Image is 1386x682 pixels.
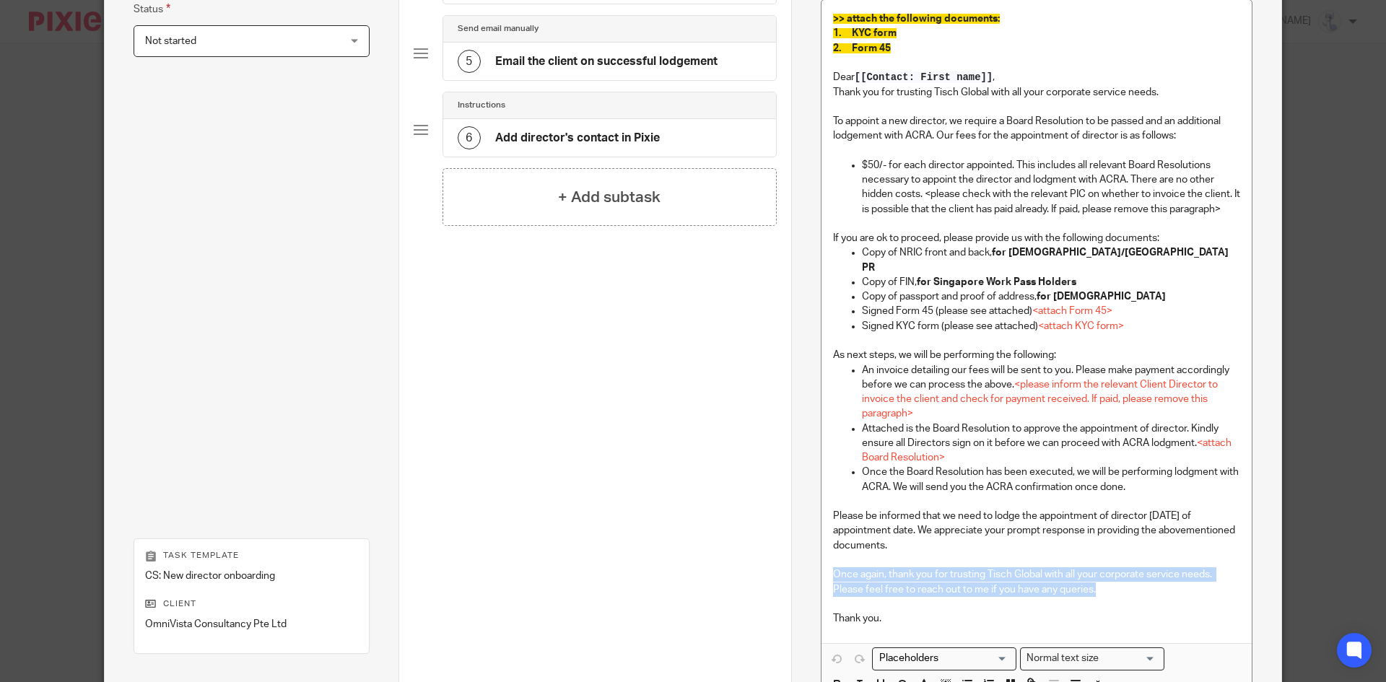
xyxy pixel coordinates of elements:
[917,277,1076,287] strong: for Singapore Work Pass Holders
[833,28,897,38] span: 1. KYC form
[862,248,1231,272] strong: for [DEMOGRAPHIC_DATA]/[GEOGRAPHIC_DATA] PR
[862,289,1240,304] p: Copy of passport and proof of address,
[862,363,1240,421] p: An invoice detailing our fees will be sent to you. Please make payment accordingly before we can ...
[833,85,1240,100] p: Thank you for trusting Tisch Global with all your corporate service needs.
[874,651,1008,666] input: Search for option
[458,126,481,149] div: 6
[872,647,1016,670] div: Placeholders
[872,647,1016,670] div: Search for option
[145,550,358,561] p: Task template
[145,569,358,583] p: CS: New director onboarding
[134,1,170,17] label: Status
[458,23,539,35] h4: Send email manually
[862,245,1240,275] p: Copy of NRIC front and back,
[145,598,358,610] p: Client
[495,131,660,146] h4: Add director's contact in Pixie
[833,611,1240,626] p: Thank you.
[862,304,1240,318] p: Signed Form 45 (please see attached)
[495,54,718,69] h4: Email the client on successful lodgement
[833,43,891,53] span: 2. Form 45
[862,275,1240,289] p: Copy of FIN,
[833,70,1240,84] p: Dear ,
[862,380,1220,419] span: <please inform the relevant Client Director to invoice the client and check for payment received....
[145,617,358,631] p: OmniVista Consultancy Pte Ltd
[1020,647,1164,670] div: Text styles
[558,186,661,209] h4: + Add subtask
[833,114,1240,144] p: To appoint a new director, we require a Board Resolution to be passed and an additional lodgement...
[833,567,1240,597] p: Once again, thank you for trusting Tisch Global with all your corporate service needs. Please fee...
[862,465,1240,494] p: Once the Board Resolution has been executed, we will be performing lodgment with ACRA. We will se...
[833,14,1000,24] span: >> attach the following documents:
[458,100,505,111] h4: Instructions
[862,158,1240,217] p: $50/- for each director appointed. This includes all relevant Board Resolutions necessary to appo...
[833,348,1240,362] p: As next steps, we will be performing the following:
[862,319,1240,333] p: Signed KYC form (please see attached)
[145,36,196,46] span: Not started
[458,50,481,73] div: 5
[862,421,1240,465] p: Attached is the Board Resolution to approve the appointment of director. Kindly ensure all Direct...
[855,71,993,83] span: [[Contact: First name]]
[1038,321,1124,331] span: <attach KYC form>
[1020,647,1164,670] div: Search for option
[1032,306,1112,316] span: <attach Form 45>
[1037,292,1166,302] strong: for [DEMOGRAPHIC_DATA]
[833,509,1240,553] p: Please be informed that we need to lodge the appointment of director [DATE] of appointment date. ...
[1024,651,1102,666] span: Normal text size
[1104,651,1156,666] input: Search for option
[833,231,1240,245] p: If you are ok to proceed, please provide us with the following documents:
